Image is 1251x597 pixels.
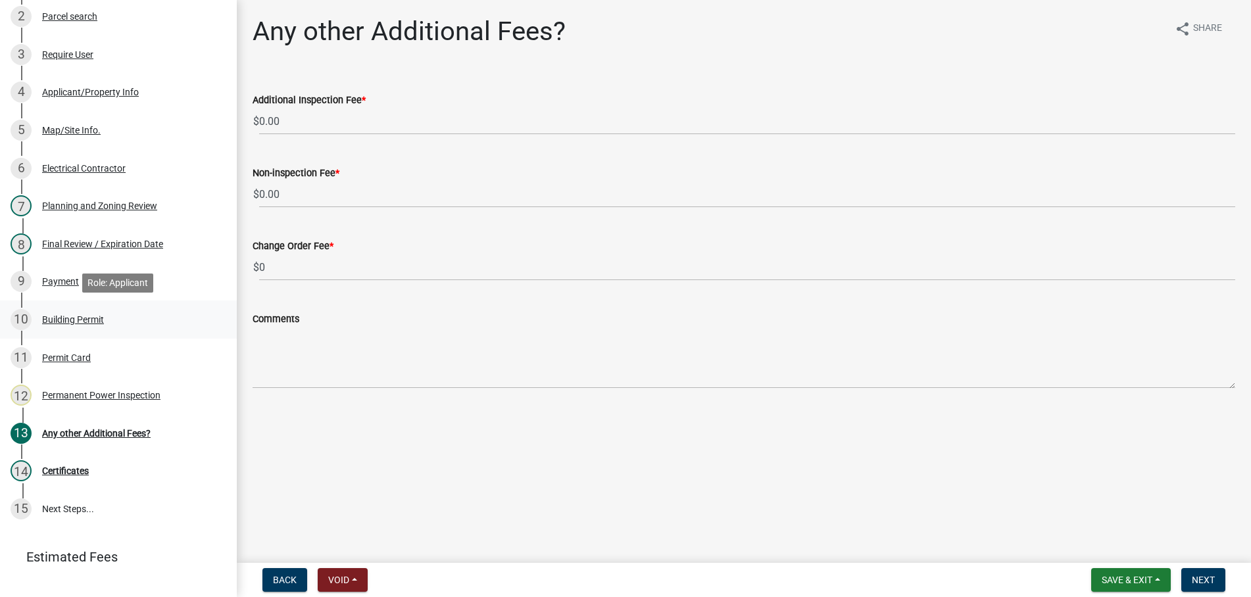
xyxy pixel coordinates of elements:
[11,120,32,141] div: 5
[11,233,32,254] div: 8
[11,544,216,570] a: Estimated Fees
[262,568,307,592] button: Back
[42,126,101,135] div: Map/Site Info.
[42,12,97,21] div: Parcel search
[11,195,32,216] div: 7
[11,158,32,179] div: 6
[253,16,566,47] h1: Any other Additional Fees?
[11,309,32,330] div: 10
[11,460,32,481] div: 14
[1091,568,1171,592] button: Save & Exit
[11,6,32,27] div: 2
[11,271,32,292] div: 9
[253,242,333,251] label: Change Order Fee
[42,466,89,475] div: Certificates
[253,254,260,281] span: $
[42,315,104,324] div: Building Permit
[253,169,339,178] label: Non-inspection Fee
[42,429,151,438] div: Any other Additional Fees?
[11,347,32,368] div: 11
[42,277,79,286] div: Payment
[253,315,299,324] label: Comments
[318,568,368,592] button: Void
[1193,21,1222,37] span: Share
[11,44,32,65] div: 3
[1102,575,1152,585] span: Save & Exit
[253,181,260,208] span: $
[11,385,32,406] div: 12
[11,498,32,519] div: 15
[273,575,297,585] span: Back
[42,50,93,59] div: Require User
[42,239,163,249] div: Final Review / Expiration Date
[42,353,91,362] div: Permit Card
[11,423,32,444] div: 13
[42,87,139,97] div: Applicant/Property Info
[253,96,366,105] label: Additional Inspection Fee
[42,164,126,173] div: Electrical Contractor
[328,575,349,585] span: Void
[42,201,157,210] div: Planning and Zoning Review
[42,391,160,400] div: Permanent Power Inspection
[82,274,153,293] div: Role: Applicant
[1175,21,1190,37] i: share
[253,108,260,135] span: $
[1164,16,1233,41] button: shareShare
[11,82,32,103] div: 4
[1181,568,1225,592] button: Next
[1192,575,1215,585] span: Next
